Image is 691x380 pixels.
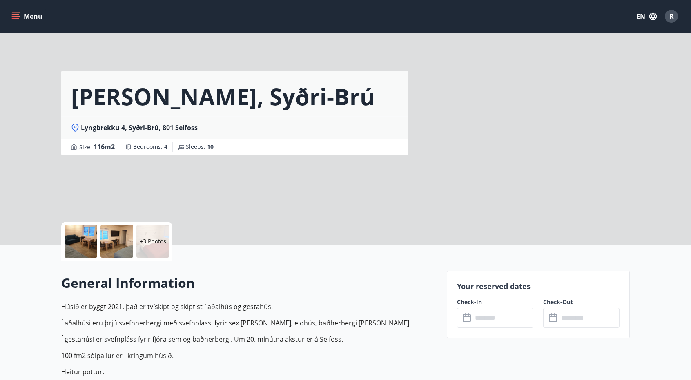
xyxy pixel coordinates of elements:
[79,142,115,152] span: Size :
[61,351,437,360] p: 100 fm2 sólpallur er í kringum húsið.
[10,9,46,24] button: menu
[543,298,620,306] label: Check-Out
[457,281,620,292] p: Your reserved dates
[61,318,437,328] p: Í aðalhúsi eru þrjú svefnherbergi með svefnplássi fyrir sex [PERSON_NAME], eldhús, baðherbergi [P...
[71,81,375,112] h1: [PERSON_NAME], Syðri-Brú
[662,7,681,26] button: R
[61,274,437,292] h2: General Information
[140,237,166,245] p: +3 Photos
[61,367,437,377] p: Heitur pottur.
[61,334,437,344] p: Í gestahúsi er svefnpláss fyrir fjóra sem og baðherbergi. Um 20. mínútna akstur er á Selfoss.
[164,143,167,150] span: 4
[133,143,167,151] span: Bedrooms :
[186,143,214,151] span: Sleeps :
[81,123,198,132] span: Lyngbrekku 4, Syðri-Brú, 801 Selfoss
[94,142,115,151] span: 116 m2
[61,302,437,312] p: Húsið er byggt 2021, það er tvískipt og skiptist í aðalhús og gestahús.
[633,9,660,24] button: EN
[207,143,214,150] span: 10
[669,12,674,21] span: R
[457,298,533,306] label: Check-In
